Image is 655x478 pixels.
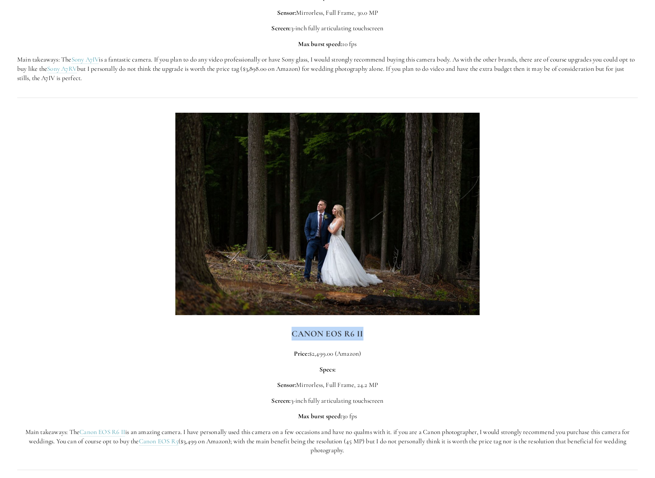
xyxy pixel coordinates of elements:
[298,40,342,48] strong: Max burst speed:
[277,9,296,16] strong: Sensor:
[271,397,291,404] strong: Screen:
[47,65,77,73] a: Sony A7RV
[139,437,178,446] a: Canon EOS R5
[17,412,638,421] p: 30 fps
[292,329,363,340] a: Canon EOS R6 II
[17,380,638,390] p: Mirrorless, Full Frame, 24.2 MP
[17,427,638,455] p: Main takeaways: The is an amazing camera. I have personally used this camera on a few occasions a...
[292,329,363,339] strong: Canon EOS R6 II
[271,24,291,32] strong: Screen:
[79,428,125,436] a: Canon EOS R6 II
[17,8,638,18] p: Mirrorless, Full Frame, 30.0 MP
[17,24,638,33] p: 3-inch fully articulating touchscreen
[17,55,638,82] p: Main takeaways: The is a fantastic camera. If you plan to do any video professionally or have Son...
[294,349,309,357] strong: Price:
[17,40,638,49] p: 10 fps
[277,381,296,389] strong: Sensor:
[72,55,99,64] a: Sony A7IV
[319,365,336,373] strong: Specs:
[298,412,342,420] strong: Max burst speed:
[17,396,638,405] p: 3-inch fully articulating touchscreen
[17,349,638,358] p: $2,499.00 (Amazon)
